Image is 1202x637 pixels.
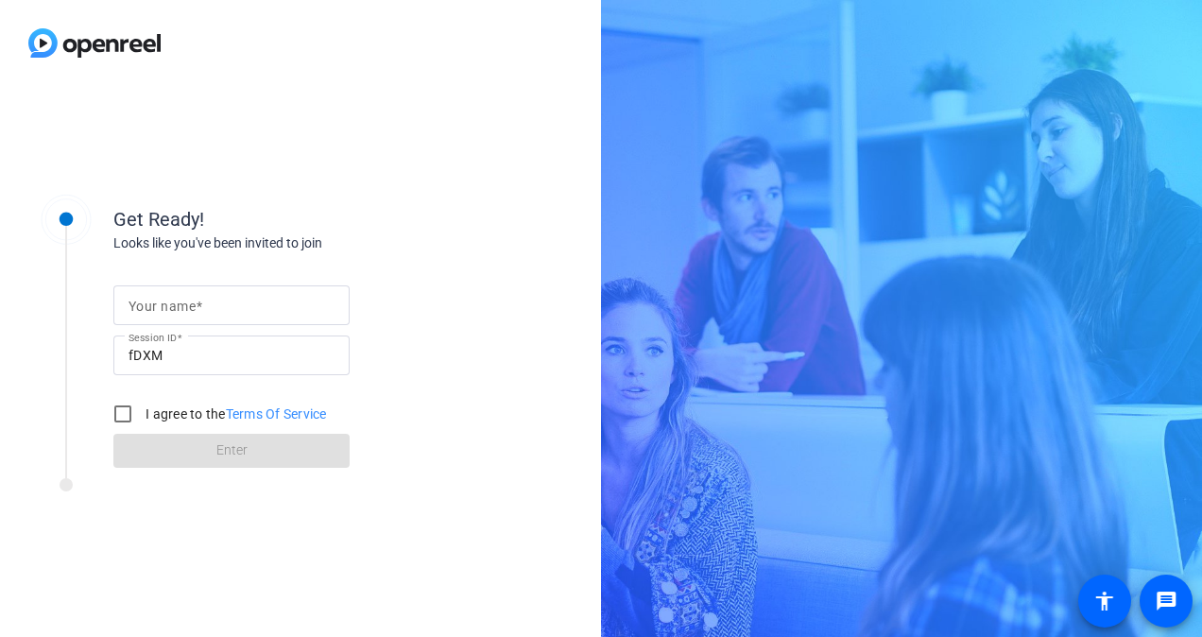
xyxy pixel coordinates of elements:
mat-icon: message [1155,590,1177,612]
mat-label: Your name [129,299,196,314]
div: Looks like you've been invited to join [113,233,491,253]
mat-icon: accessibility [1093,590,1116,612]
mat-label: Session ID [129,332,177,343]
div: Get Ready! [113,205,491,233]
a: Terms Of Service [226,406,327,422]
label: I agree to the [142,405,327,423]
